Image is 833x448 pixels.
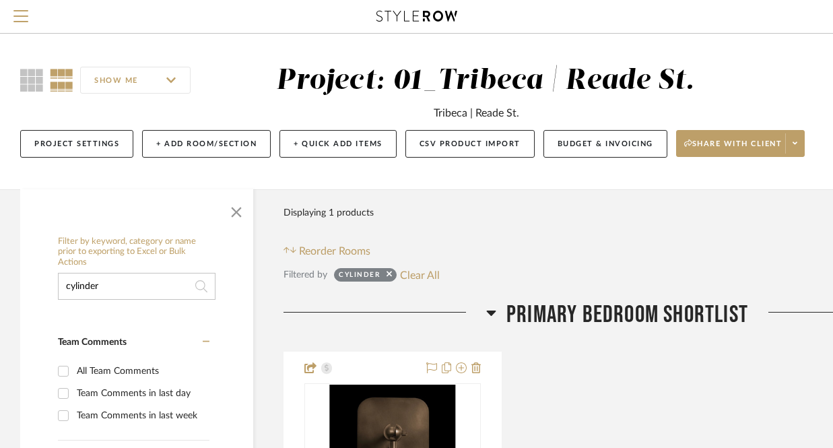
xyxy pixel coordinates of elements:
[543,130,667,158] button: Budget & Invoicing
[58,236,215,268] h6: Filter by keyword, category or name prior to exporting to Excel or Bulk Actions
[284,267,327,282] div: Filtered by
[58,338,127,347] span: Team Comments
[77,383,206,404] div: Team Comments in last day
[405,130,535,158] button: CSV Product Import
[299,243,370,259] span: Reorder Rooms
[20,130,133,158] button: Project Settings
[77,405,206,426] div: Team Comments in last week
[506,300,748,329] span: Primary Bedroom SHORTLIST
[284,199,374,226] div: Displaying 1 products
[58,273,215,300] input: Search within 1 results
[400,266,440,284] button: Clear All
[284,243,370,259] button: Reorder Rooms
[223,196,250,223] button: Close
[684,139,782,159] span: Share with client
[434,105,519,121] div: Tribeca | Reade St.
[142,130,271,158] button: + Add Room/Section
[276,67,694,95] div: Project: 01_Tribeca | Reade St.
[676,130,805,157] button: Share with client
[339,270,380,284] div: cylinder
[279,130,397,158] button: + Quick Add Items
[77,360,206,382] div: All Team Comments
